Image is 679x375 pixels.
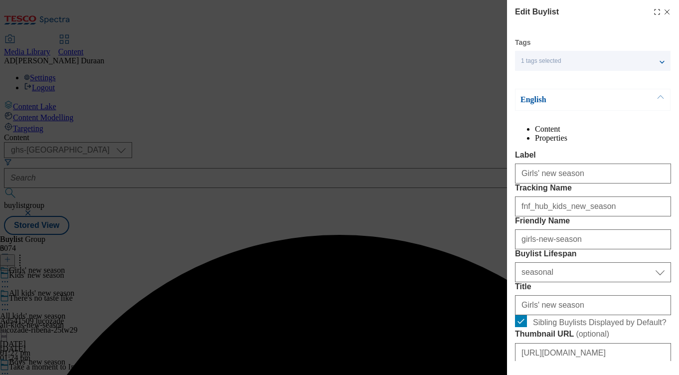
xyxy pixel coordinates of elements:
[515,282,671,291] label: Title
[515,51,671,71] button: 1 tags selected
[533,318,667,327] span: Sibling Buylists Displayed by Default?
[535,125,671,134] li: Content
[515,329,671,339] label: Thumbnail URL
[576,330,609,338] span: ( optional )
[515,216,671,225] label: Friendly Name
[515,40,531,45] label: Tags
[520,95,625,105] p: English
[521,57,561,65] span: 1 tags selected
[515,229,671,249] input: Enter Friendly Name
[515,343,671,363] input: Enter Thumbnail URL
[515,6,559,18] h4: Edit Buylist
[515,196,671,216] input: Enter Tracking Name
[515,249,671,258] label: Buylist Lifespan
[515,184,671,192] label: Tracking Name
[535,134,671,143] li: Properties
[515,151,671,160] label: Label
[515,164,671,184] input: Enter Label
[515,295,671,315] input: Enter Title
